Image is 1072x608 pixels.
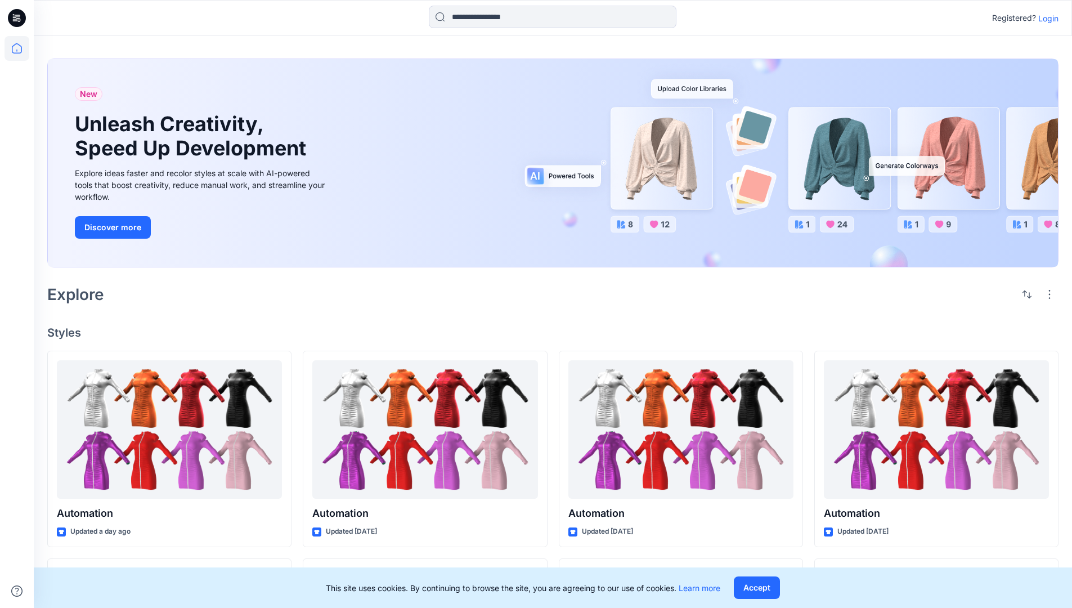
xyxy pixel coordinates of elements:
[568,360,793,499] a: Automation
[47,285,104,303] h2: Explore
[75,216,328,239] a: Discover more
[837,526,889,538] p: Updated [DATE]
[992,11,1036,25] p: Registered?
[57,506,282,521] p: Automation
[568,506,793,521] p: Automation
[824,506,1049,521] p: Automation
[679,583,720,593] a: Learn more
[70,526,131,538] p: Updated a day ago
[312,506,537,521] p: Automation
[312,360,537,499] a: Automation
[734,576,780,599] button: Accept
[582,526,633,538] p: Updated [DATE]
[326,526,377,538] p: Updated [DATE]
[75,167,328,203] div: Explore ideas faster and recolor styles at scale with AI-powered tools that boost creativity, red...
[824,360,1049,499] a: Automation
[57,360,282,499] a: Automation
[326,582,720,594] p: This site uses cookies. By continuing to browse the site, you are agreeing to our use of cookies.
[75,216,151,239] button: Discover more
[47,326,1058,339] h4: Styles
[80,87,97,101] span: New
[1038,12,1058,24] p: Login
[75,112,311,160] h1: Unleash Creativity, Speed Up Development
